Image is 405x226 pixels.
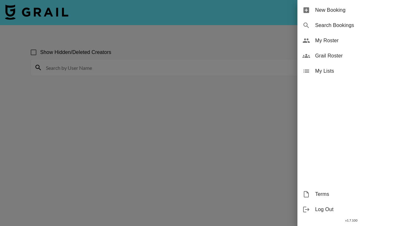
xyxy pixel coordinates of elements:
[297,3,405,18] div: New Booking
[315,190,400,198] span: Terms
[297,187,405,202] div: Terms
[297,33,405,48] div: My Roster
[315,52,400,60] span: Grail Roster
[315,67,400,75] span: My Lists
[297,18,405,33] div: Search Bookings
[297,48,405,63] div: Grail Roster
[297,63,405,79] div: My Lists
[315,6,400,14] span: New Booking
[315,22,400,29] span: Search Bookings
[297,202,405,217] div: Log Out
[315,206,400,213] span: Log Out
[297,217,405,224] div: v 1.7.100
[315,37,400,44] span: My Roster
